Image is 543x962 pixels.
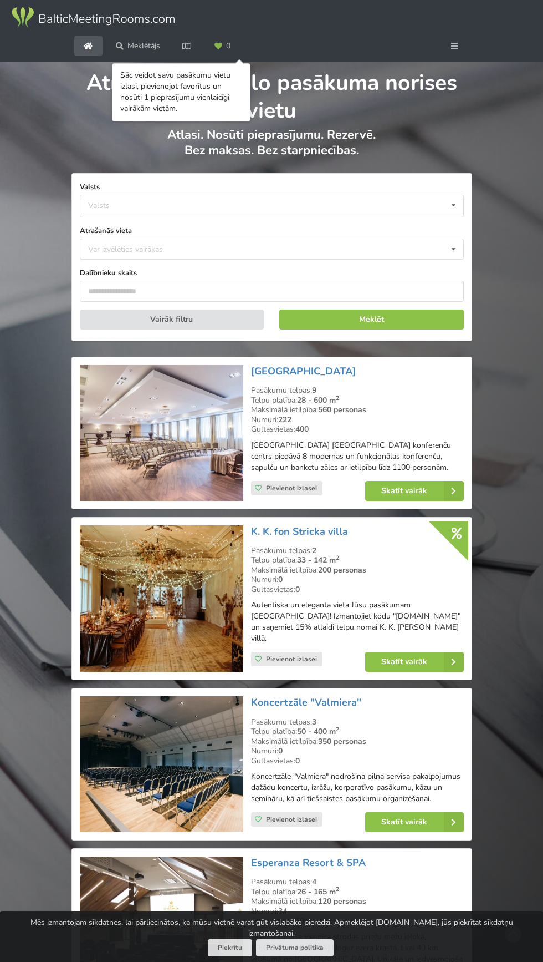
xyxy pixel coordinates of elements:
[251,405,464,415] div: Maksimālā ietilpība:
[251,565,464,575] div: Maksimālā ietilpība:
[365,812,464,832] a: Skatīt vairāk
[336,885,339,893] sup: 2
[80,225,464,236] label: Atrašanās vieta
[85,242,188,255] div: Var izvēlēties vairākas
[251,737,464,747] div: Maksimālā ietilpība:
[251,440,464,473] p: [GEOGRAPHIC_DATA] [GEOGRAPHIC_DATA] konferenču centrs piedāvā 8 modernas un funkcionālas konferen...
[278,906,287,917] strong: 34
[80,696,243,832] img: Konferenču centrs | Valmiera | Koncertzāle "Valmiera"
[251,424,464,434] div: Gultasvietas:
[297,726,339,737] strong: 50 - 400 m
[80,267,464,279] label: Dalībnieku skaits
[251,771,464,804] p: Koncertzāle "Valmiera" nodrošina pilna servisa pakalpojumus dažādu koncertu, izrāžu, korporatīvo ...
[266,484,317,493] span: Pievienot izlasei
[251,386,464,396] div: Pasākumu telpas:
[251,727,464,737] div: Telpu platība:
[336,394,339,402] sup: 2
[88,201,110,210] div: Valsts
[295,584,300,595] strong: 0
[295,424,309,434] strong: 400
[312,545,316,556] strong: 2
[251,907,464,917] div: Numuri:
[318,565,366,575] strong: 200 personas
[80,525,243,672] img: Pils, muiža | Rīga | K. K. fon Stricka villa
[120,70,242,114] div: Sāc veidot savu pasākumu vietu izlasi, pievienojot favorītus un nosūti 1 pieprasījumu vienlaicīgi...
[251,897,464,907] div: Maksimālā ietilpība:
[295,756,300,766] strong: 0
[251,396,464,406] div: Telpu platība:
[251,717,464,727] div: Pasākumu telpas:
[312,877,316,887] strong: 4
[251,415,464,425] div: Numuri:
[251,696,361,709] a: Koncertzāle "Valmiera"
[251,585,464,595] div: Gultasvietas:
[251,525,348,538] a: K. K. fon Stricka villa
[365,481,464,501] a: Skatīt vairāk
[226,42,230,50] span: 0
[266,655,317,664] span: Pievienot izlasei
[312,717,316,727] strong: 3
[278,574,283,585] strong: 0
[251,555,464,565] div: Telpu platība:
[279,310,464,330] button: Meklēt
[251,546,464,556] div: Pasākumu telpas:
[297,395,339,406] strong: 28 - 600 m
[80,181,464,193] label: Valsts
[251,887,464,897] div: Telpu platība:
[251,600,464,644] p: Autentiska un eleganta vieta Jūsu pasākumam [GEOGRAPHIC_DATA]! Izmantojiet kodu "[DOMAIN_NAME]" u...
[251,575,464,585] div: Numuri:
[297,887,339,897] strong: 26 - 165 m
[251,364,356,378] a: [GEOGRAPHIC_DATA]
[71,62,472,125] h1: Atrodi savu ideālo pasākuma norises vietu
[251,746,464,756] div: Numuri:
[318,736,366,747] strong: 350 personas
[318,404,366,415] strong: 560 personas
[251,877,464,887] div: Pasākumu telpas:
[278,414,291,425] strong: 222
[266,815,317,824] span: Pievienot izlasei
[71,127,472,170] p: Atlasi. Nosūti pieprasījumu. Rezervē. Bez maksas. Bez starpniecības.
[208,939,252,956] button: Piekrītu
[256,939,334,956] a: Privātuma politika
[10,6,176,29] img: Baltic Meeting Rooms
[312,385,316,396] strong: 9
[251,756,464,766] div: Gultasvietas:
[297,555,339,565] strong: 33 - 142 m
[318,896,366,907] strong: 120 personas
[336,554,339,562] sup: 2
[80,365,243,501] img: Viesnīca | Rīga | Bellevue Park Hotel Riga
[365,652,464,672] a: Skatīt vairāk
[278,746,283,756] strong: 0
[251,856,366,869] a: Esperanza Resort & SPA
[108,36,167,56] a: Meklētājs
[80,310,264,330] button: Vairāk filtru
[336,725,339,733] sup: 2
